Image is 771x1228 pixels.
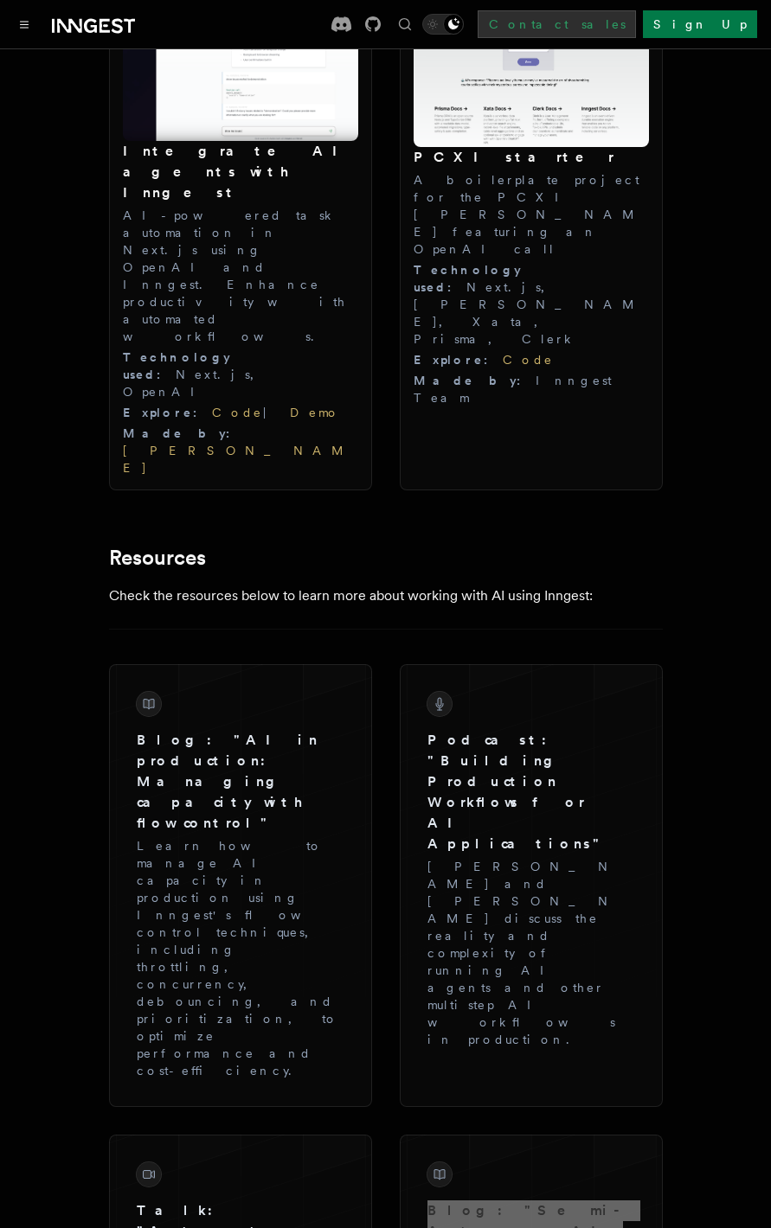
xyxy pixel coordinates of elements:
[478,10,636,38] a: Contact sales
[290,406,340,419] a: Demo
[123,426,245,440] span: Made by :
[427,858,635,1048] p: [PERSON_NAME] and [PERSON_NAME] discuss the reality and complexity of running AI agents and other...
[109,584,663,608] p: Check the resources below to learn more about working with AI using Inngest:
[14,14,35,35] button: Toggle navigation
[414,147,649,168] h3: PCXI starter
[414,374,536,387] span: Made by :
[123,444,350,475] a: [PERSON_NAME]
[109,546,206,570] a: Resources
[395,14,415,35] button: Find something...
[503,353,554,367] a: Code
[414,372,649,406] div: Inngest Team
[123,349,358,400] div: Next.js, OpenAI
[427,730,635,854] h3: Podcast: "Building Production Workflows for AI Applications"
[137,730,344,834] h3: Blog: "AI in production: Managing capacity with flow control"
[414,678,649,1062] a: Podcast: "Building Production Workflows for AI Applications"[PERSON_NAME] and [PERSON_NAME] discu...
[123,207,358,345] p: AI-powered task automation in Next.js using OpenAI and Inngest. Enhance productivity with automat...
[123,404,358,421] div: |
[212,406,263,419] a: Code
[414,353,503,367] span: Explore :
[123,406,212,419] span: Explore :
[123,678,358,1093] a: Blog: "AI in production: Managing capacity with flow control"Learn how to manage AI capacity in p...
[137,837,344,1079] p: Learn how to manage AI capacity in production using Inngest's flow control techniques, including ...
[422,14,464,35] button: Toggle dark mode
[123,350,230,381] span: Technology used :
[414,261,649,348] div: Next.js, [PERSON_NAME], Xata, Prisma, Clerk
[414,171,649,258] p: A boilerplate project for the PCXI [PERSON_NAME] featuring an OpenAI call
[123,141,358,203] h3: Integrate AI agents with Inngest
[414,263,521,294] span: Technology used :
[643,10,757,38] a: Sign Up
